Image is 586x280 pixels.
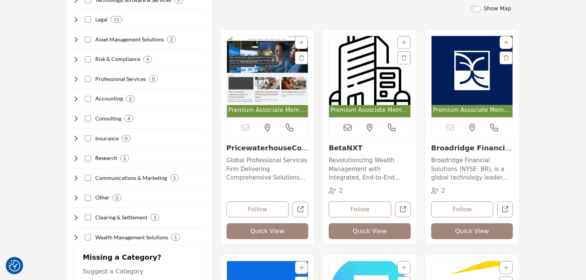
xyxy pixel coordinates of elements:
[227,144,309,152] h3: PricewaterhouseCoopers LLP
[151,214,159,221] div: 3 Results For Clearing & Settlement
[329,156,411,182] p: Revolutionizing Wealth Management with Integrated, End-to-End Solutions Situated at the forefront...
[95,135,119,142] h4: Insurance: Offering insurance solutions to protect securities industry firms from various risks.
[395,202,411,217] a: Open betanxt in new tab
[124,115,133,122] div: 4 Results For Consulting
[293,202,308,217] a: Open pricewaterhousecoopers-llp in new tab
[402,40,406,46] a: Add To List
[431,156,513,182] p: Broadridge Financial Solutions (NYSE: BR), is a global technology leader with the trusted experti...
[227,201,289,217] button: Follow
[85,155,91,161] input: Select Research checkbox
[95,174,167,182] h4: Communications & Marketing: Delivering marketing, public relations, and investor relations servic...
[170,37,173,42] b: 2
[95,36,164,43] h4: Asset Management Solutions: Offering investment strategies, portfolio management, and performance...
[432,36,513,118] a: Open Listing in new tab
[504,265,508,271] a: Add To List
[329,144,363,152] a: BetaNXT
[95,194,109,201] h4: Other: Encompassing various other services and organizations supporting the securities industry e...
[299,40,304,46] a: Add To List
[83,268,144,275] span: Suggest a Category
[442,187,445,194] span: 2
[173,175,176,181] b: 1
[431,186,445,195] div: Followers
[431,223,513,239] button: Quick View
[227,36,308,118] a: Open Listing in new tab
[85,135,91,142] input: Select Insurance checkbox
[329,36,411,118] a: Open Listing in new tab
[116,195,118,201] b: 0
[329,223,411,239] button: Quick View
[85,214,91,221] input: Select Clearing & Settlement checkbox
[9,260,20,272] img: Revisit consent button
[83,253,196,267] h2: Missing a Category?
[171,234,180,241] div: 1 Results For Wealth Management Solutions
[432,36,513,105] img: Broadridge Financial Solutions, Inc.
[95,16,108,23] h4: Legal: Providing legal advice, compliance support, and litigation services to securities industry...
[433,106,512,115] span: Premium Associate Member
[299,265,304,271] a: Add To List
[146,57,149,62] b: 9
[497,202,513,217] a: Open broadridge-financial-solutions-inc in new tab
[227,223,309,239] button: Quick View
[174,235,177,240] b: 1
[95,214,147,221] h4: Clearing & Settlement: Facilitating the efficient processing, clearing, and settlement of securit...
[85,16,91,23] input: Select Legal checkbox
[402,265,406,271] a: Add To List
[113,194,121,201] div: 0 Results For Other
[504,40,508,46] a: Add To List
[85,234,91,240] input: Select Wealth Management Solutions checkbox
[149,76,158,82] div: 0 Results For Professional Services
[111,16,122,23] div: 11 Results For Legal
[143,56,152,63] div: 9 Results For Risk & Compliance
[431,154,513,182] a: Broadridge Financial Solutions (NYSE: BR), is a global technology leader with the trusted experti...
[154,215,156,220] b: 3
[152,76,155,82] b: 0
[329,186,343,195] div: Followers
[114,17,119,22] b: 11
[95,115,121,122] h4: Consulting: Providing strategic, operational, and technical consulting services to securities ind...
[228,106,307,115] span: Premium Associate Member
[95,234,168,241] h4: Wealth Management Solutions: Providing comprehensive wealth management services to high-net-worth...
[129,96,132,102] b: 2
[122,135,131,142] div: 0 Results For Insurance
[227,144,309,160] a: PricewaterhouseCoope...
[227,154,309,182] a: Global Professional Services Firm Delivering Comprehensive Solutions for Financial Institutions P...
[95,75,146,83] h4: Professional Services: Delivering staffing, training, and outsourcing services to support securit...
[85,56,91,63] input: Select Risk & Compliance checkbox
[227,36,308,105] img: PricewaterhouseCoopers LLP
[431,144,512,160] a: Broadridge Financial...
[120,155,129,162] div: 1 Results For Research
[9,260,20,272] button: Consent Preferences
[431,144,513,152] h3: Broadridge Financial Solutions, Inc.
[85,76,91,82] input: Select Professional Services checkbox
[484,5,512,13] label: Show Map
[126,96,135,102] div: 2 Results For Accounting
[167,36,176,43] div: 2 Results For Asset Management Solutions
[329,36,411,105] img: BetaNXT
[85,115,91,122] input: Select Consulting checkbox
[329,201,391,217] button: Follow
[85,195,91,201] input: Select Other checkbox
[95,95,123,102] h4: Accounting: Providing financial reporting, auditing, tax, and advisory services to securities ind...
[123,156,126,161] b: 1
[331,106,409,115] span: Premium Associate Member
[125,136,127,141] b: 0
[85,96,91,102] input: Select Accounting checkbox
[329,154,411,182] a: Revolutionizing Wealth Management with Integrated, End-to-End Solutions Situated at the forefront...
[170,175,179,181] div: 1 Results For Communications & Marketing
[431,201,494,217] button: Follow
[95,55,140,63] h4: Risk & Compliance: Helping securities industry firms manage risk, ensure compliance, and prevent ...
[329,144,411,152] h3: BetaNXT
[85,36,91,43] input: Select Asset Management Solutions checkbox
[227,156,309,182] p: Global Professional Services Firm Delivering Comprehensive Solutions for Financial Institutions P...
[95,154,117,162] h4: Research: Conducting market, financial, economic, and industry research for securities industry p...
[127,116,130,121] b: 4
[339,187,343,194] span: 2
[85,175,91,181] input: Select Communications & Marketing checkbox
